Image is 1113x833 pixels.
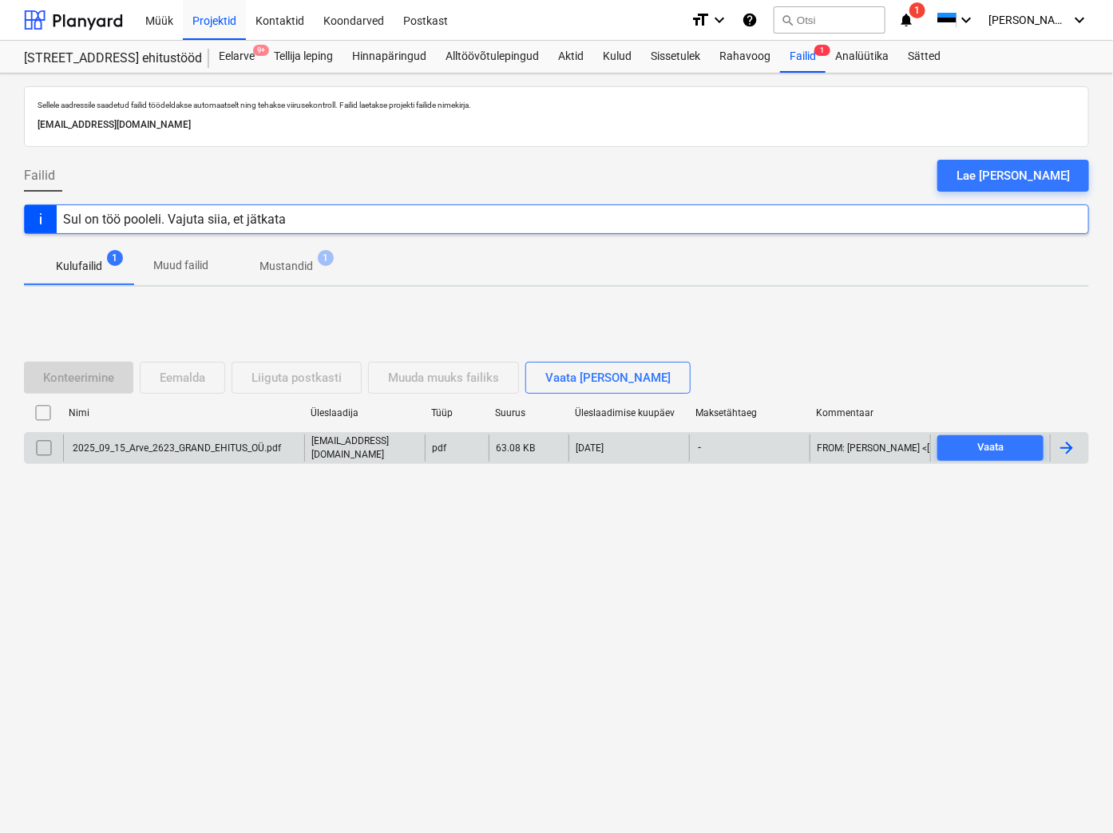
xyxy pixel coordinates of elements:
[1070,10,1089,30] i: keyboard_arrow_down
[988,14,1068,26] span: [PERSON_NAME]
[937,160,1089,192] button: Lae [PERSON_NAME]
[696,441,703,454] span: -
[24,166,55,185] span: Failid
[56,258,102,275] p: Kulufailid
[780,41,826,73] div: Failid
[593,41,641,73] a: Kulud
[937,435,1044,461] button: Vaata
[575,407,683,418] div: Üleslaadimise kuupäev
[318,250,334,266] span: 1
[780,41,826,73] a: Failid1
[209,41,264,73] div: Eelarve
[209,41,264,73] a: Eelarve9+
[311,407,418,418] div: Üleslaadija
[695,407,803,418] div: Maksetähtaeg
[545,367,671,388] div: Vaata [PERSON_NAME]
[107,250,123,266] span: 1
[957,165,1070,186] div: Lae [PERSON_NAME]
[781,14,794,26] span: search
[153,257,208,274] p: Muud failid
[70,442,281,454] div: 2025_09_15_Arve_2623_GRAND_EHITUS_OÜ.pdf
[898,10,914,30] i: notifications
[774,6,885,34] button: Otsi
[69,407,298,418] div: Nimi
[431,407,482,418] div: Tüüp
[24,50,190,67] div: [STREET_ADDRESS] ehitustööd
[343,41,436,73] a: Hinnapäringud
[311,434,418,462] p: [EMAIL_ADDRESS][DOMAIN_NAME]
[691,10,710,30] i: format_size
[436,41,549,73] a: Alltöövõtulepingud
[814,45,830,56] span: 1
[253,45,269,56] span: 9+
[1033,756,1113,833] iframe: Chat Widget
[38,117,1075,133] p: [EMAIL_ADDRESS][DOMAIN_NAME]
[710,10,729,30] i: keyboard_arrow_down
[977,438,1004,457] div: Vaata
[641,41,710,73] a: Sissetulek
[259,258,313,275] p: Mustandid
[496,442,535,454] div: 63.08 KB
[742,10,758,30] i: Abikeskus
[63,212,286,227] div: Sul on töö pooleli. Vajuta siia, et jätkata
[432,442,446,454] div: pdf
[826,41,898,73] a: Analüütika
[576,442,604,454] div: [DATE]
[525,362,691,394] button: Vaata [PERSON_NAME]
[549,41,593,73] a: Aktid
[898,41,950,73] a: Sätted
[909,2,925,18] span: 1
[710,41,780,73] a: Rahavoog
[264,41,343,73] a: Tellija leping
[817,407,925,418] div: Kommentaar
[495,407,562,418] div: Suurus
[38,100,1075,110] p: Sellele aadressile saadetud failid töödeldakse automaatselt ning tehakse viirusekontroll. Failid ...
[957,10,976,30] i: keyboard_arrow_down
